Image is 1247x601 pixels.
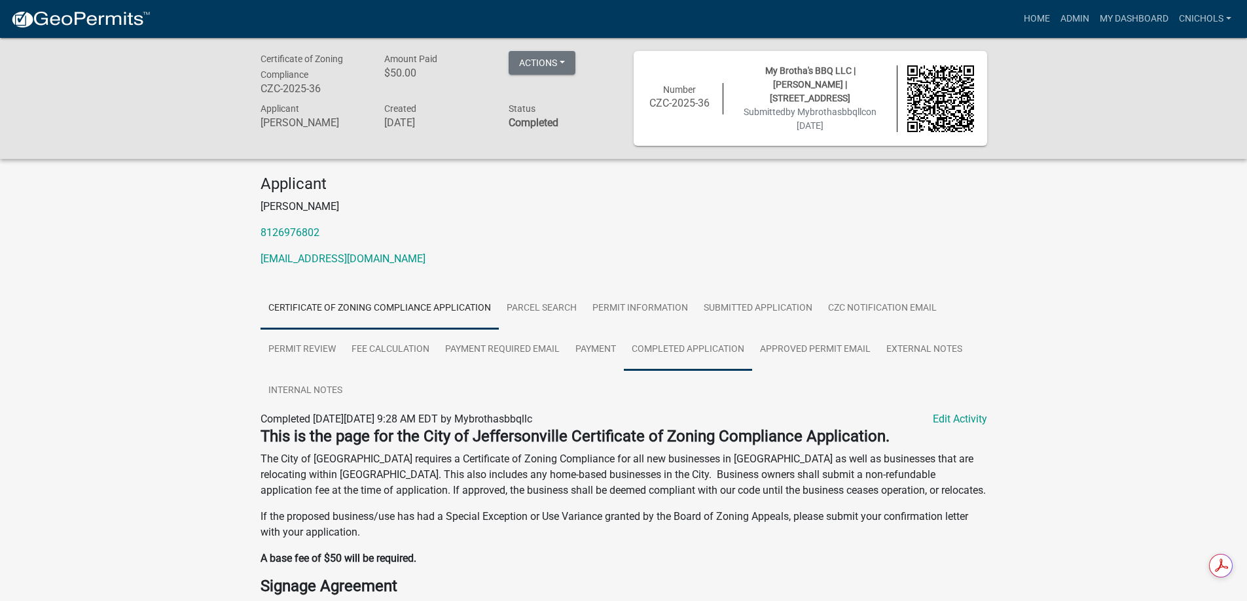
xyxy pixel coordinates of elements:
[499,288,585,330] a: Parcel search
[384,67,489,79] h6: $50.00
[647,97,714,109] h6: CZC-2025-36
[384,54,437,64] span: Amount Paid
[437,329,568,371] a: Payment Required Email
[261,329,344,371] a: Permit Review
[786,107,866,117] span: by Mybrothasbbqllc
[663,84,696,95] span: Number
[624,329,752,371] a: Completed Application
[261,413,532,425] span: Completed [DATE][DATE] 9:28 AM EDT by Mybrothasbbqllc
[261,288,499,330] a: Certificate of Zoning Compliance Application
[1019,7,1055,31] a: Home
[344,329,437,371] a: Fee Calculation
[878,329,970,371] a: External Notes
[907,65,974,132] img: QR code
[509,51,575,75] button: Actions
[261,370,350,412] a: Internal Notes
[261,54,343,80] span: Certificate of Zoning Compliance
[261,199,987,215] p: [PERSON_NAME]
[261,577,397,595] strong: Signage Agreement
[933,411,987,427] a: Edit Activity
[261,552,416,564] strong: A base fee of $50 will be required.
[261,82,365,95] h6: CZC-2025-36
[696,288,820,330] a: Submitted Application
[752,329,878,371] a: Approved Permit Email
[1055,7,1094,31] a: Admin
[261,103,299,114] span: Applicant
[509,116,558,129] strong: Completed
[765,65,856,103] span: My Brotha's BBQ LLC | [PERSON_NAME] | [STREET_ADDRESS]
[1094,7,1174,31] a: My Dashboard
[585,288,696,330] a: Permit Information
[261,509,987,540] p: If the proposed business/use has had a Special Exception or Use Variance granted by the Board of ...
[261,116,365,129] h6: [PERSON_NAME]
[568,329,624,371] a: Payment
[261,226,319,239] a: 8126976802
[261,427,890,445] strong: This is the page for the City of Jeffersonville Certificate of Zoning Compliance Application.
[261,175,987,194] h4: Applicant
[261,451,987,498] p: The City of [GEOGRAPHIC_DATA] requires a Certificate of Zoning Compliance for all new businesses ...
[261,252,425,265] a: [EMAIL_ADDRESS][DOMAIN_NAME]
[384,103,416,114] span: Created
[509,103,535,114] span: Status
[744,107,877,131] span: Submitted on [DATE]
[384,116,489,129] h6: [DATE]
[1174,7,1237,31] a: cnichols
[820,288,945,330] a: CZC Notification Email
